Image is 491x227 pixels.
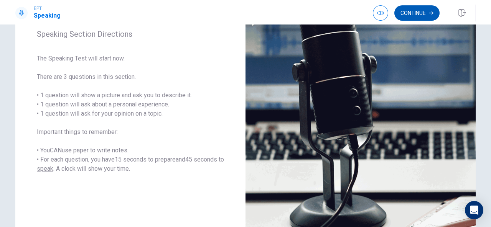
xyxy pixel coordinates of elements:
[115,156,176,163] u: 15 seconds to prepare
[34,11,61,20] h1: Speaking
[37,29,224,39] span: Speaking Section Directions
[50,147,62,154] u: CAN
[37,54,224,173] span: The Speaking Test will start now. There are 3 questions in this section. • 1 question will show a...
[34,6,61,11] span: EPT
[465,201,483,219] div: Open Intercom Messenger
[394,5,440,21] button: Continue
